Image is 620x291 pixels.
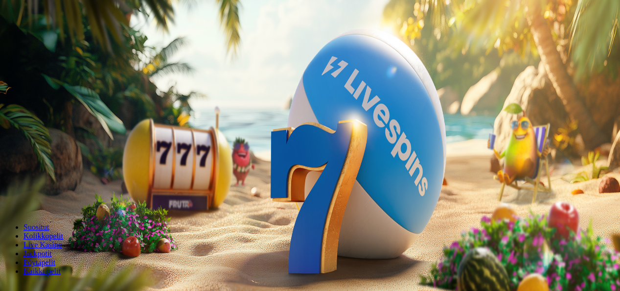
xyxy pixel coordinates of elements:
[23,241,62,249] a: Live Kasino
[23,267,61,275] span: Kaikki pelit
[23,223,49,231] a: Suositut
[4,206,616,276] nav: Lobby
[23,258,55,267] span: Pöytäpelit
[23,249,52,258] a: Jackpotit
[23,232,63,240] a: Kolikkopelit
